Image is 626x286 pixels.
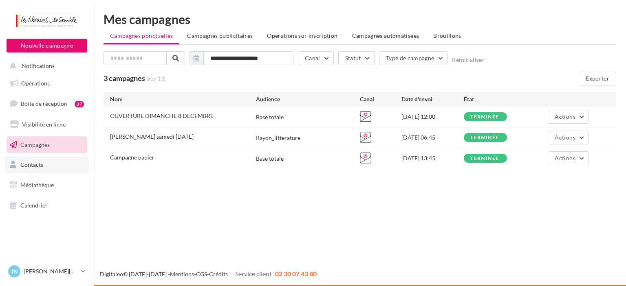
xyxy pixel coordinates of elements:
a: Campagnes [5,136,89,153]
div: [DATE] 12:00 [401,113,464,121]
a: Boîte de réception37 [5,95,89,112]
a: Calendrier [5,197,89,214]
span: Calendrier [20,202,48,209]
div: terminée [470,156,499,161]
span: Actions [555,113,575,120]
button: Réinitialiser [452,57,485,63]
span: Opérations [21,80,50,87]
span: Brouillons [433,32,461,39]
span: Campagnes publicitaires [187,32,253,39]
div: terminée [470,114,499,120]
div: Base totale [256,113,284,121]
span: Campagne papier [110,154,154,161]
span: Notifications [22,63,55,70]
span: Contacts [20,161,43,168]
button: Type de campagne [379,51,448,65]
a: Crédits [209,271,228,277]
button: Nouvelle campagne [7,39,87,52]
div: terminée [470,135,499,140]
p: [PERSON_NAME][DATE] [24,267,78,275]
span: JN [11,267,18,275]
div: Canal [360,95,401,103]
div: 37 [75,101,84,107]
span: Service client [235,270,272,277]
button: Statut [338,51,375,65]
span: 02 30 07 43 80 [275,270,317,277]
span: Operations sur inscription [267,32,337,39]
a: Digitaleo [100,271,123,277]
button: Actions [548,131,589,144]
span: © [DATE]-[DATE] - - - [100,271,317,277]
span: 3 campagnes [104,74,145,83]
div: État [464,95,526,103]
div: [DATE] 06:45 [401,133,464,142]
a: Contacts [5,156,89,173]
span: (sur 13) [146,75,165,83]
a: Mentions [170,271,194,277]
div: Audience [256,95,360,103]
a: Opérations [5,75,89,92]
div: Nom [110,95,256,103]
div: Base totale [256,155,284,163]
button: Canal [298,51,334,65]
div: Date d'envoi [401,95,464,103]
span: OUVERTURE DIMANCHE 8 DECEMBRE [110,112,214,119]
span: Actions [555,155,575,162]
div: Rayon_litterature [256,134,300,142]
button: Actions [548,110,589,124]
span: Campagnes [20,141,50,148]
a: Visibilité en ligne [5,116,89,133]
span: Visibilité en ligne [22,121,66,128]
span: Sandrine COLLETTE samedi 19/10/2024 [110,133,194,140]
button: Actions [548,151,589,165]
span: Actions [555,134,575,141]
a: Médiathèque [5,177,89,194]
button: Exporter [579,72,616,85]
span: Boîte de réception [21,100,67,107]
div: [DATE] 13:45 [401,154,464,162]
a: JN [PERSON_NAME][DATE] [7,264,87,279]
div: Mes campagnes [104,13,616,25]
a: CGS [196,271,207,277]
span: Campagnes automatisées [352,32,419,39]
span: Médiathèque [20,181,54,188]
